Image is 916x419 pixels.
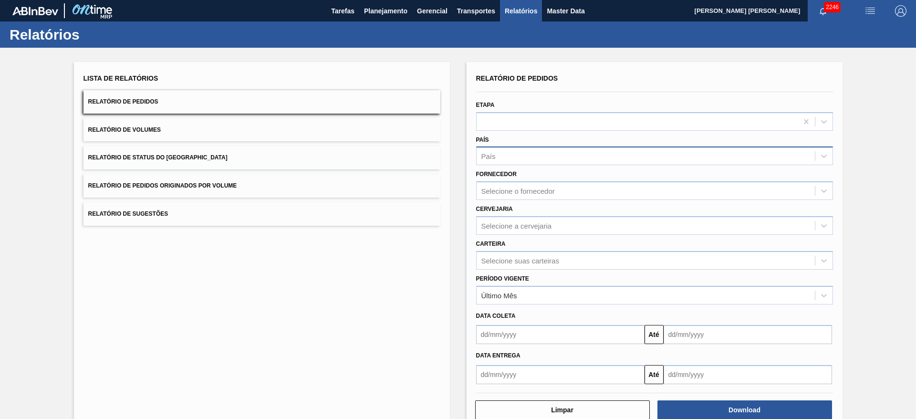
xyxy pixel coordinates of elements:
[481,221,552,230] div: Selecione a cervejaria
[895,5,906,17] img: Logout
[476,136,489,143] label: País
[364,5,407,17] span: Planejamento
[645,365,664,384] button: Até
[83,74,158,82] span: Lista de Relatórios
[457,5,495,17] span: Transportes
[481,291,517,299] div: Último Mês
[547,5,584,17] span: Master Data
[476,352,520,359] span: Data entrega
[824,2,841,12] span: 2246
[476,241,506,247] label: Carteira
[83,90,440,114] button: Relatório de Pedidos
[83,146,440,169] button: Relatório de Status do [GEOGRAPHIC_DATA]
[664,365,832,384] input: dd/mm/yyyy
[476,275,529,282] label: Período Vigente
[476,74,558,82] span: Relatório de Pedidos
[481,187,555,195] div: Selecione o fornecedor
[808,4,838,18] button: Notificações
[88,182,237,189] span: Relatório de Pedidos Originados por Volume
[83,118,440,142] button: Relatório de Volumes
[505,5,537,17] span: Relatórios
[481,256,559,264] div: Selecione suas carteiras
[645,325,664,344] button: Até
[664,325,832,344] input: dd/mm/yyyy
[10,29,179,40] h1: Relatórios
[417,5,448,17] span: Gerencial
[476,325,645,344] input: dd/mm/yyyy
[88,210,168,217] span: Relatório de Sugestões
[476,365,645,384] input: dd/mm/yyyy
[476,102,495,108] label: Etapa
[83,174,440,198] button: Relatório de Pedidos Originados por Volume
[83,202,440,226] button: Relatório de Sugestões
[88,154,228,161] span: Relatório de Status do [GEOGRAPHIC_DATA]
[476,313,516,319] span: Data coleta
[864,5,876,17] img: userActions
[476,206,513,212] label: Cervejaria
[88,98,158,105] span: Relatório de Pedidos
[481,152,496,160] div: País
[331,5,354,17] span: Tarefas
[476,171,517,178] label: Fornecedor
[88,126,161,133] span: Relatório de Volumes
[12,7,58,15] img: TNhmsLtSVTkK8tSr43FrP2fwEKptu5GPRR3wAAAABJRU5ErkJggg==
